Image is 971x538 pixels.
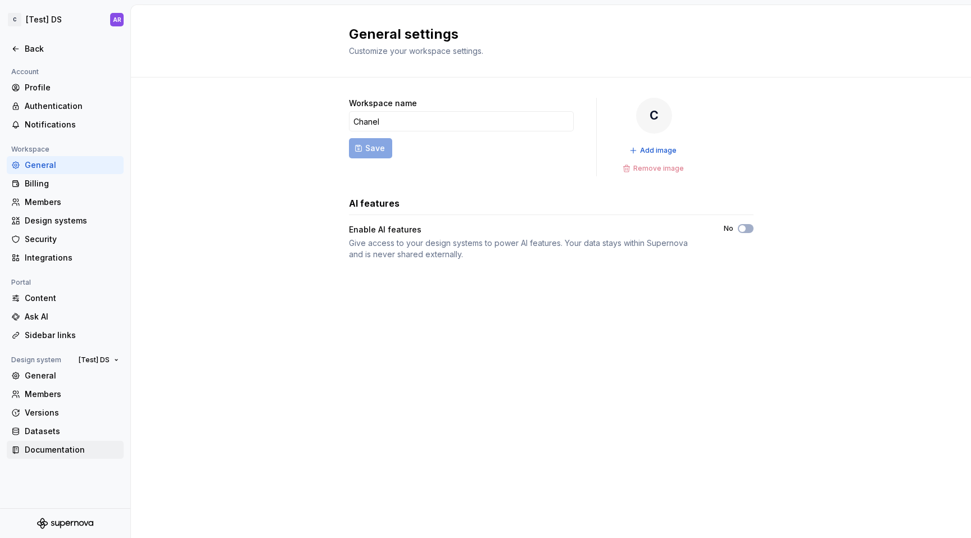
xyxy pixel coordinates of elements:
[7,79,124,97] a: Profile
[25,330,119,341] div: Sidebar links
[7,143,54,156] div: Workspace
[25,389,119,400] div: Members
[113,15,121,24] div: AR
[26,14,62,25] div: [Test] DS
[7,308,124,326] a: Ask AI
[25,82,119,93] div: Profile
[7,404,124,422] a: Versions
[7,193,124,211] a: Members
[7,289,124,307] a: Content
[626,143,682,158] button: Add image
[7,175,124,193] a: Billing
[25,215,119,226] div: Design systems
[25,197,119,208] div: Members
[79,355,110,364] span: [Test] DS
[7,212,124,230] a: Design systems
[7,230,124,248] a: Security
[349,46,483,56] span: Customize your workspace settings.
[25,234,119,245] div: Security
[25,311,119,322] div: Ask AI
[25,293,119,304] div: Content
[7,385,124,403] a: Members
[7,65,43,79] div: Account
[25,178,119,189] div: Billing
[7,367,124,385] a: General
[25,252,119,263] div: Integrations
[724,224,733,233] label: No
[7,422,124,440] a: Datasets
[25,407,119,418] div: Versions
[25,370,119,381] div: General
[7,353,66,367] div: Design system
[349,25,740,43] h2: General settings
[7,116,124,134] a: Notifications
[640,146,677,155] span: Add image
[25,43,119,54] div: Back
[8,13,21,26] div: C
[25,159,119,171] div: General
[349,98,417,109] label: Workspace name
[7,441,124,459] a: Documentation
[349,224,421,235] div: Enable AI features
[636,98,672,134] div: C
[2,7,128,32] button: C[Test] DSAR
[37,518,93,529] svg: Supernova Logo
[25,444,119,455] div: Documentation
[25,426,119,437] div: Datasets
[25,101,119,112] div: Authentication
[25,119,119,130] div: Notifications
[349,197,400,210] h3: AI features
[349,238,704,260] div: Give access to your design systems to power AI features. Your data stays within Supernova and is ...
[7,326,124,344] a: Sidebar links
[7,40,124,58] a: Back
[7,249,124,267] a: Integrations
[7,276,35,289] div: Portal
[7,156,124,174] a: General
[7,97,124,115] a: Authentication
